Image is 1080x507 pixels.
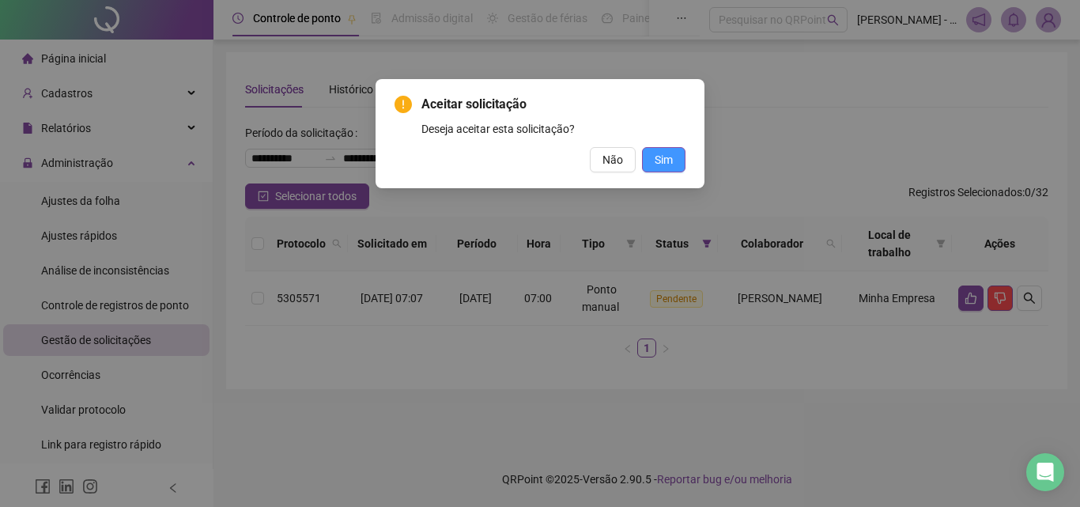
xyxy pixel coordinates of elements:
[642,147,685,172] button: Sim
[655,151,673,168] span: Sim
[395,96,412,113] span: exclamation-circle
[602,151,623,168] span: Não
[421,95,685,114] span: Aceitar solicitação
[421,120,685,138] div: Deseja aceitar esta solicitação?
[590,147,636,172] button: Não
[1026,453,1064,491] div: Open Intercom Messenger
